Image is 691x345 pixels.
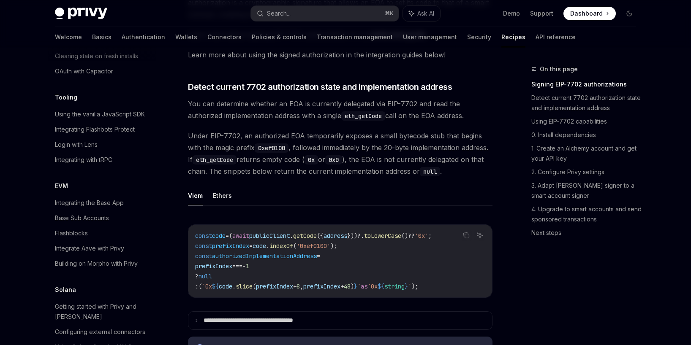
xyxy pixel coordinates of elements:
[531,165,643,179] a: 2. Configure Privy settings
[300,283,303,290] span: ,
[188,186,203,205] button: Viem
[474,230,485,241] button: Ask AI
[195,262,232,270] span: prefixIndex
[385,10,394,17] span: ⌘ K
[540,64,578,74] span: On this page
[531,179,643,202] a: 3. Adapt [PERSON_NAME] signer to a smart account signer
[503,9,520,18] a: Demo
[403,6,440,21] button: Ask AI
[417,9,434,18] span: Ask AI
[195,232,212,240] span: const
[420,167,440,176] code: null
[324,232,347,240] span: address
[303,283,340,290] span: prefixIndex
[411,283,418,290] span: );
[92,27,112,47] a: Basics
[351,283,354,290] span: )
[256,283,293,290] span: prefixIndex
[251,6,399,21] button: Search...⌘K
[175,27,197,47] a: Wallets
[193,155,237,164] code: eth_getCode
[325,155,342,164] code: 0x0
[531,142,643,165] a: 1. Create an Alchemy account and get your API key
[531,202,643,226] a: 4. Upgrade to smart accounts and send sponsored transactions
[290,232,293,240] span: .
[212,232,226,240] span: code
[48,210,156,226] a: Base Sub Accounts
[195,242,212,250] span: const
[48,324,156,340] a: Configuring external connectors
[195,272,199,280] span: ?
[48,64,156,79] a: OAuth with Capacitor
[48,299,156,324] a: Getting started with Privy and [PERSON_NAME]
[48,152,156,167] a: Integrating with tRPC
[267,8,291,19] div: Search...
[48,226,156,241] a: Flashblocks
[188,81,452,93] span: Detect current 7702 authorization state and implementation address
[341,111,385,121] code: eth_getCode
[199,272,212,280] span: null
[293,283,297,290] span: +
[55,66,113,76] div: OAuth with Capacitor
[188,49,492,61] span: Learn more about using the signed authorization in the integration guides below!
[199,283,202,290] span: (
[330,242,337,250] span: );
[55,181,68,191] h5: EVM
[55,228,88,238] div: Flashblocks
[531,128,643,142] a: 0. Install dependencies
[48,122,156,137] a: Integrating Flashbots Protect
[246,262,249,270] span: 1
[55,140,98,150] div: Login with Lens
[55,302,151,322] div: Getting started with Privy and [PERSON_NAME]
[361,283,367,290] span: as
[48,107,156,122] a: Using the vanilla JavaScript SDK
[408,283,411,290] span: `
[401,232,408,240] span: ()
[55,109,145,119] div: Using the vanilla JavaScript SDK
[207,27,242,47] a: Connectors
[213,186,232,205] button: Ethers
[212,283,219,290] span: ${
[531,91,643,115] a: Detect current 7702 authorization state and implementation address
[188,98,492,121] span: You can determine whether an EOA is currently delegated via EIP-7702 and read the authorized impl...
[344,283,351,290] span: 48
[202,283,212,290] span: `0x
[531,115,643,128] a: Using EIP-7702 capabilities
[48,137,156,152] a: Login with Lens
[249,232,290,240] span: publicClient
[55,27,82,47] a: Welcome
[563,7,616,20] a: Dashboard
[570,9,603,18] span: Dashboard
[305,155,318,164] code: 0x
[530,9,553,18] a: Support
[48,195,156,210] a: Integrating the Base App
[405,283,408,290] span: }
[297,242,330,250] span: '0xef0100'
[266,242,269,250] span: .
[408,232,415,240] span: ??
[253,283,256,290] span: (
[55,92,77,102] h5: Tooling
[531,78,643,91] a: Signing EIP-7702 authorizations
[357,283,361,290] span: `
[415,232,428,240] span: '0x'
[236,283,253,290] span: slice
[623,7,636,20] button: Toggle dark mode
[55,285,76,295] h5: Solana
[317,232,324,240] span: ({
[252,27,307,47] a: Policies & controls
[48,256,156,271] a: Building on Morpho with Privy
[249,242,253,250] span: =
[354,283,357,290] span: }
[501,27,525,47] a: Recipes
[467,27,491,47] a: Security
[347,232,364,240] span: }))?.
[242,262,246,270] span: -
[122,27,165,47] a: Authentication
[384,283,405,290] span: string
[367,283,378,290] span: `0x
[340,283,344,290] span: +
[536,27,576,47] a: API reference
[293,232,317,240] span: getCode
[55,243,124,253] div: Integrate Aave with Privy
